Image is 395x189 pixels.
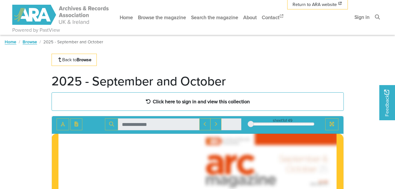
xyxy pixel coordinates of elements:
img: ARA - ARC Magazine | Powered by PastView [12,5,110,25]
h1: 2025 - September and October [52,73,226,89]
a: Contact [259,9,287,26]
button: Previous Match [199,118,211,130]
a: Search the magazine [189,9,241,26]
span: Feedback [383,89,391,116]
input: Search for [118,118,200,130]
a: Back toBrowse [52,54,97,66]
span: 2025 - September and October [43,39,103,45]
button: Next Match [210,118,222,130]
strong: Browse [77,57,91,63]
a: Browse [23,39,37,45]
span: 1 [283,117,284,123]
a: About [241,9,259,26]
a: Home [117,9,135,26]
button: Search [105,118,118,130]
a: ARA - ARC Magazine | Powered by PastView logo [12,1,110,29]
button: Toggle text selection (Alt+T) [57,118,69,130]
a: Would you like to provide feedback? [379,85,395,120]
span: Return to ARA website [293,1,337,8]
div: sheet of 49 [251,117,314,123]
a: Browse the magazine [135,9,189,26]
button: Open transcription window [70,118,82,130]
strong: Click here to sign in and view this collection [153,98,250,105]
a: Powered by PastView [12,26,60,34]
a: Home [5,39,16,45]
a: Click here to sign in and view this collection [52,92,344,111]
a: Sign in [352,9,372,25]
button: Full screen mode [325,118,338,130]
